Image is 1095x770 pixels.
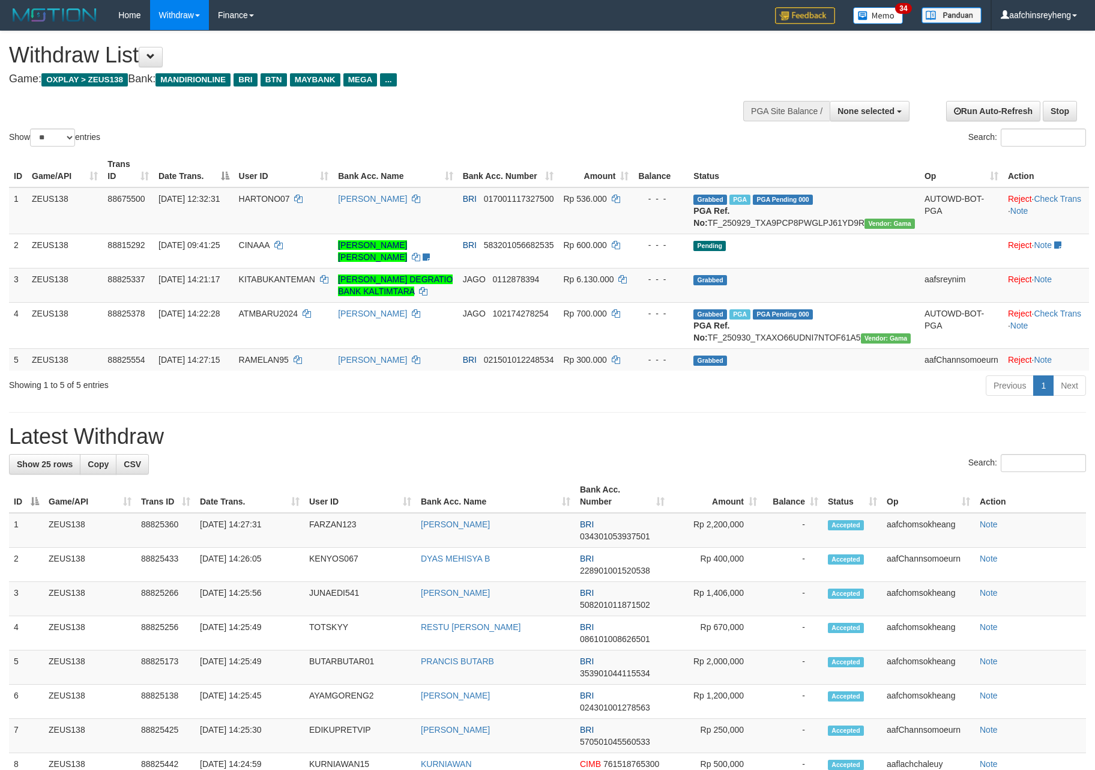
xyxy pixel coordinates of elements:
span: 34 [895,3,911,14]
div: - - - [638,308,684,320]
a: DYAS MEHISYA B [421,554,490,563]
td: - [762,616,823,650]
a: 1 [1033,375,1054,396]
span: CIMB [580,759,601,769]
th: Action [1003,153,1089,187]
td: - [762,548,823,582]
span: Marked by aaftrukkakada [729,195,750,205]
span: Copy 034301053937501 to clipboard [580,532,650,541]
h1: Withdraw List [9,43,718,67]
a: Note [980,554,998,563]
span: Show 25 rows [17,459,73,469]
span: 88815292 [107,240,145,250]
td: aafChannsomoeurn [920,348,1003,371]
td: aafchomsokheang [882,650,975,685]
span: OXPLAY > ZEUS138 [41,73,128,86]
td: 2 [9,234,27,268]
a: Note [1034,240,1052,250]
td: [DATE] 14:25:45 [195,685,304,719]
td: TOTSKYY [304,616,416,650]
a: Note [980,725,998,735]
a: Note [1010,206,1028,216]
td: 88825360 [136,513,195,548]
span: BRI [580,656,594,666]
td: [DATE] 14:25:30 [195,719,304,753]
td: 7 [9,719,44,753]
td: Rp 250,000 [669,719,762,753]
td: - [762,582,823,616]
td: · · [1003,187,1089,234]
td: Rp 1,406,000 [669,582,762,616]
td: TF_250929_TXA9PCP8PWGLPJ61YD9R [689,187,920,234]
span: Grabbed [693,309,727,320]
span: [DATE] 12:32:31 [158,194,220,204]
span: PGA Pending [753,309,813,320]
td: - [762,513,823,548]
a: [PERSON_NAME] [421,588,490,598]
span: Rp 6.130.000 [563,274,614,284]
span: Copy 0112878394 to clipboard [492,274,539,284]
th: User ID: activate to sort column ascending [304,479,416,513]
span: JAGO [463,309,486,318]
span: BTN [261,73,287,86]
div: - - - [638,354,684,366]
span: Copy 583201056682535 to clipboard [484,240,554,250]
span: JAGO [463,274,486,284]
span: MAYBANK [290,73,340,86]
th: Status [689,153,920,187]
span: 88675500 [107,194,145,204]
td: JUNAEDI541 [304,582,416,616]
td: · · [1003,302,1089,348]
span: BRI [580,554,594,563]
span: Accepted [828,554,864,565]
a: [PERSON_NAME] [338,194,407,204]
span: Rp 300.000 [563,355,606,365]
a: CSV [116,454,149,474]
span: 88825378 [107,309,145,318]
span: Copy 508201011871502 to clipboard [580,600,650,610]
span: BRI [580,725,594,735]
td: 1 [9,187,27,234]
td: aafchomsokheang [882,513,975,548]
td: ZEUS138 [44,548,136,582]
th: Trans ID: activate to sort column ascending [103,153,154,187]
th: Amount: activate to sort column ascending [669,479,762,513]
td: 2 [9,548,44,582]
td: BUTARBUTAR01 [304,650,416,685]
td: AUTOWD-BOT-PGA [920,187,1003,234]
a: [PERSON_NAME] [421,691,490,700]
span: Marked by aafchomsokheang [729,309,750,320]
select: Showentries [30,129,75,147]
th: Action [975,479,1086,513]
td: - [762,685,823,719]
th: Bank Acc. Number: activate to sort column ascending [458,153,559,187]
b: PGA Ref. No: [693,321,729,342]
th: User ID: activate to sort column ascending [234,153,334,187]
td: aafchomsokheang [882,582,975,616]
a: Note [980,656,998,666]
td: [DATE] 14:25:56 [195,582,304,616]
span: Copy 102174278254 to clipboard [492,309,548,318]
span: Accepted [828,760,864,770]
span: Vendor URL: https://trx31.1velocity.biz [864,219,915,229]
td: 5 [9,650,44,685]
span: CSV [124,459,141,469]
td: ZEUS138 [27,234,103,268]
td: ZEUS138 [27,268,103,302]
a: Note [1010,321,1028,330]
td: · [1003,234,1089,268]
span: ATMBARU2024 [239,309,298,318]
a: [PERSON_NAME] DEGRATIO BANK KALTIMTARA [338,274,453,296]
td: aafChannsomoeurn [882,719,975,753]
img: Feedback.jpg [775,7,835,24]
span: Accepted [828,520,864,530]
th: Balance [633,153,689,187]
span: Vendor URL: https://trx31.1velocity.biz [861,333,911,344]
a: Reject [1008,274,1032,284]
td: 88825425 [136,719,195,753]
a: Reject [1008,240,1032,250]
span: BRI [463,194,477,204]
span: Accepted [828,589,864,599]
label: Show entries [9,129,100,147]
a: Note [980,520,998,529]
